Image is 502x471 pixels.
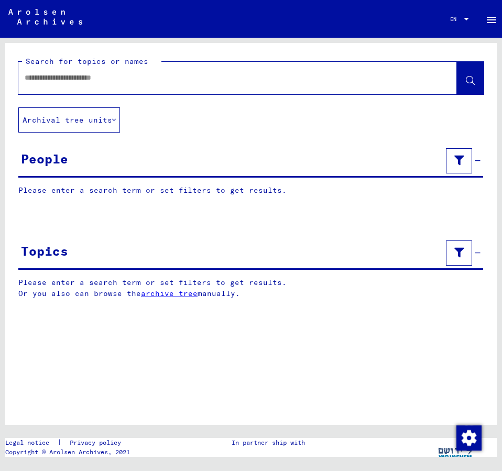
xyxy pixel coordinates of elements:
[61,438,134,447] a: Privacy policy
[436,438,475,464] img: yv_logo.png
[141,289,198,298] a: archive tree
[450,16,462,22] span: EN
[18,185,483,196] p: Please enter a search term or set filters to get results.
[26,57,148,66] mat-label: Search for topics or names
[5,447,134,457] p: Copyright © Arolsen Archives, 2021
[8,9,82,25] img: Arolsen_neg.svg
[21,149,68,168] div: People
[481,8,502,29] button: Toggle sidenav
[18,277,484,299] p: Please enter a search term or set filters to get results. Or you also can browse the manually.
[21,242,68,260] div: Topics
[18,107,120,133] button: Archival tree units
[232,438,305,447] p: In partner ship with
[485,14,498,26] mat-icon: Side nav toggle icon
[5,438,134,447] div: |
[456,425,482,451] img: Change consent
[5,438,58,447] a: Legal notice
